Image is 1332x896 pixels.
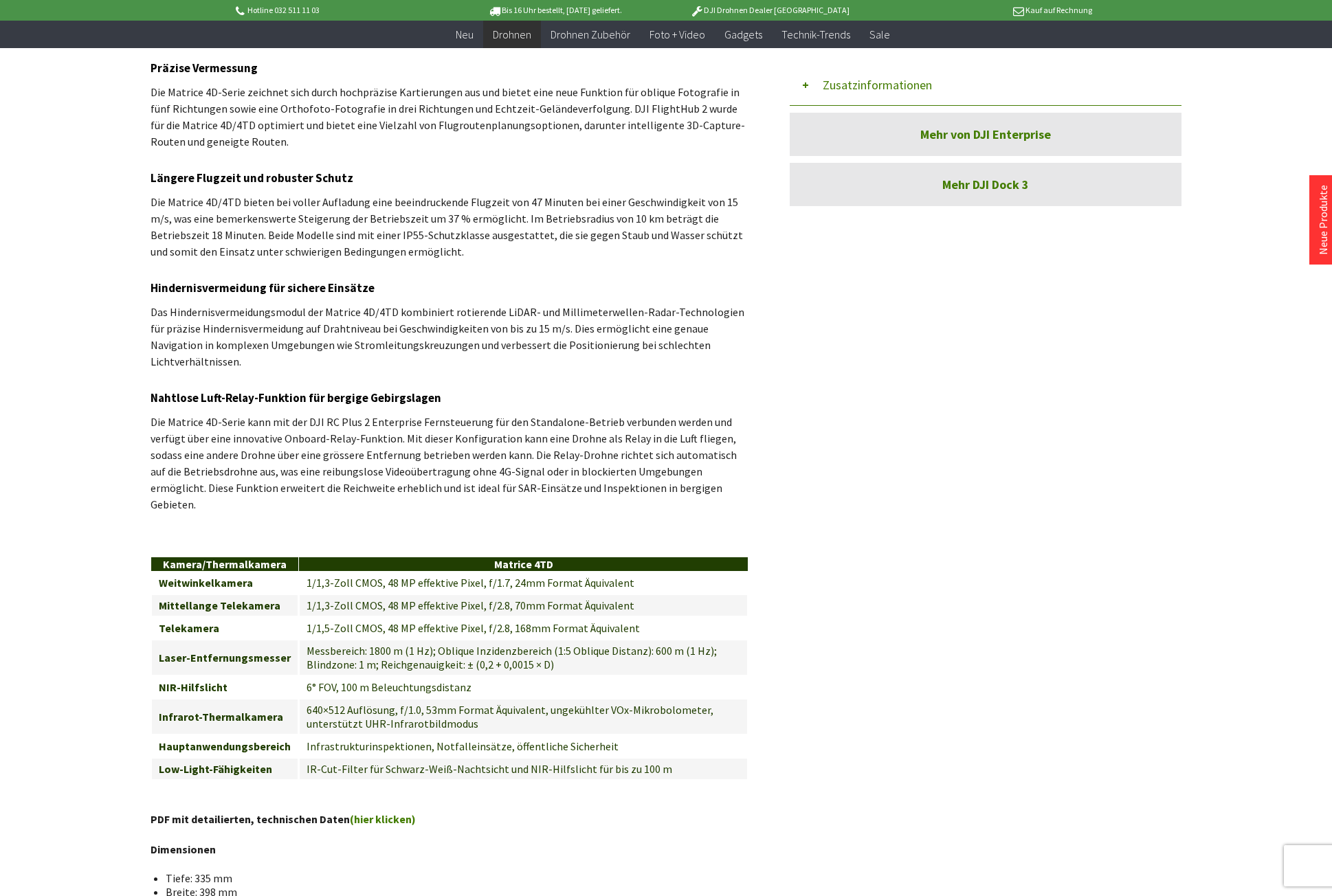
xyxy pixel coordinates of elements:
[159,762,272,776] strong: Low-Light-Fähigkeiten
[299,640,748,675] td: Messbereich: 1800 m (1 Hz); Oblique Inzidenzbereich (1:5 Oblique Distanz): 600 m (1 Hz); Blindzon...
[299,758,748,780] td: IR-Cut-Filter für Schwarz-Weiß-Nachtsicht und NIR-Hilfslicht für bis zu 100 m
[650,27,705,41] span: Foto + Video
[446,21,483,49] a: Neu
[551,27,630,41] span: Drohnen Zubehör
[151,812,350,826] strong: PDF mit detailierten, technischen Daten
[772,21,860,49] a: Technik-Trends
[790,163,1181,206] a: Mehr DJI Dock 3
[151,304,748,370] p: Das Hindernisvermeidungsmodul der Matrice 4D/4TD kombiniert rotierende LiDAR- und Millimeterwelle...
[350,812,416,826] a: (hier klicken)
[663,2,877,19] p: DJI Drohnen Dealer [GEOGRAPHIC_DATA]
[151,389,748,407] h3: Nahtlose Luft-Relay-Funktion für bergige Gebirgslagen
[159,576,253,590] strong: Weitwinkelkamera
[159,710,283,724] strong: Infrarot-Thermalkamera
[790,113,1181,156] a: Mehr von DJI Enterprise
[494,557,553,571] strong: Matrice 4TD
[159,739,291,753] strong: Hauptanwendungsbereich
[151,84,748,150] p: Die Matrice 4D-Serie zeichnet sich durch hochpräzise Kartierungen aus und bietet eine neue Funkti...
[159,680,227,694] strong: NIR-Hilfslicht
[151,59,748,77] h3: Präzise Vermessung
[483,21,541,49] a: Drohnen
[299,594,748,616] td: 1/1,3-Zoll CMOS, 48 MP effektive Pixel, f/2.8, 70mm Format Äquivalent
[159,651,291,664] strong: Laser-Entfernungsmesser
[159,621,219,635] strong: Telekamera
[724,27,762,41] span: Gadgets
[781,27,850,41] span: Technik-Trends
[869,27,890,41] span: Sale
[151,169,748,187] h3: Längere Flugzeit und robuster Schutz
[299,617,748,639] td: 1/1,5-Zoll CMOS, 48 MP effektive Pixel, f/2.8, 168mm Format Äquivalent
[640,21,715,49] a: Foto + Video
[159,598,280,612] strong: Mittellange Telekamera
[151,414,748,513] p: Die Matrice 4D-Serie kann mit der DJI RC Plus 2 Enterprise Fernsteuerung für den Standalone-Betri...
[299,572,748,594] td: 1/1,3-Zoll CMOS, 48 MP effektive Pixel, f/1.7, 24mm Format Äquivalent
[541,21,640,49] a: Drohnen Zubehör
[299,735,748,757] td: Infrastrukturinspektionen, Notfalleinsätze, öffentliche Sicherheit
[163,557,287,571] strong: Kamera/Thermalkamera
[299,676,748,698] td: 6° FOV, 100 m Beleuchtungsdistanz
[447,2,662,19] p: Bis 16 Uhr bestellt, [DATE] geliefert.
[299,699,748,735] td: 640×512 Auflösung, f/1.0, 53mm Format Äquivalent, ungekühlter VOx-Mikrobolometer, unterstützt UHR...
[493,27,531,41] span: Drohnen
[166,871,737,885] li: Tiefe: 335 mm
[151,279,748,297] h3: Hindernisvermeidung für sichere Einsätze
[151,842,216,856] strong: Dimensionen
[456,27,474,41] span: Neu
[1316,185,1330,255] a: Neue Produkte
[790,65,1181,106] button: Zusatzinformationen
[715,21,772,49] a: Gadgets
[151,194,748,260] p: Die Matrice 4D/4TD bieten bei voller Aufladung eine beeindruckende Flugzeit von 47 Minuten bei ei...
[877,2,1091,19] p: Kauf auf Rechnung
[860,21,900,49] a: Sale
[233,2,447,19] p: Hotline 032 511 11 03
